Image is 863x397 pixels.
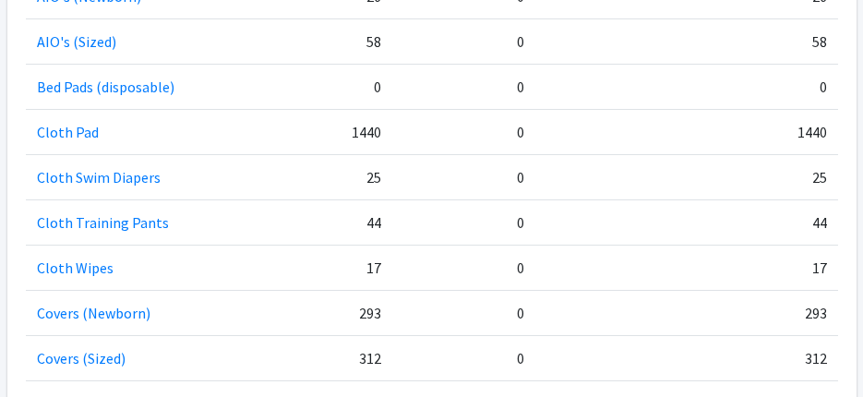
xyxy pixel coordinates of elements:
[294,109,392,154] td: 1440
[718,18,837,64] td: 58
[37,349,126,367] a: Covers (Sized)
[294,335,392,380] td: 312
[718,199,837,245] td: 44
[718,335,837,380] td: 312
[294,18,392,64] td: 58
[37,259,114,277] a: Cloth Wipes
[392,109,534,154] td: 0
[718,109,837,154] td: 1440
[37,213,169,232] a: Cloth Training Pants
[392,290,534,335] td: 0
[294,245,392,290] td: 17
[718,290,837,335] td: 293
[37,304,150,322] a: Covers (Newborn)
[718,154,837,199] td: 25
[718,245,837,290] td: 17
[718,64,837,109] td: 0
[392,199,534,245] td: 0
[37,123,99,141] a: Cloth Pad
[294,290,392,335] td: 293
[294,199,392,245] td: 44
[37,168,161,186] a: Cloth Swim Diapers
[294,64,392,109] td: 0
[392,64,534,109] td: 0
[37,32,116,51] a: AIO's (Sized)
[37,78,174,96] a: Bed Pads (disposable)
[392,335,534,380] td: 0
[392,245,534,290] td: 0
[294,154,392,199] td: 25
[392,18,534,64] td: 0
[392,154,534,199] td: 0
